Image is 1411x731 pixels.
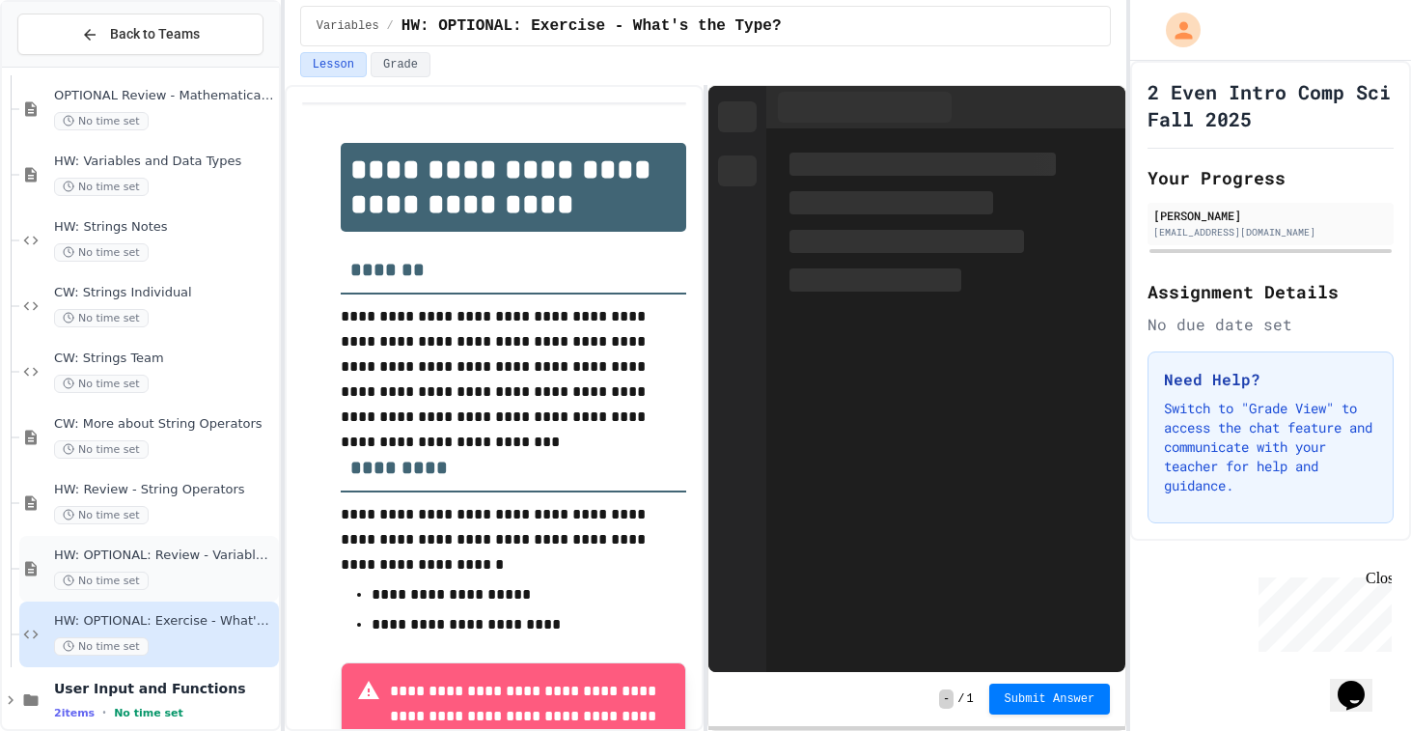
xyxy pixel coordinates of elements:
[1330,654,1392,712] iframe: chat widget
[54,506,149,524] span: No time set
[300,52,367,77] button: Lesson
[939,689,954,709] span: -
[54,219,275,236] span: HW: Strings Notes
[54,88,275,104] span: OPTIONAL Review - Mathematical Operators
[54,178,149,196] span: No time set
[54,482,275,498] span: HW: Review - String Operators
[54,707,95,719] span: 2 items
[54,285,275,301] span: CW: Strings Individual
[1153,225,1388,239] div: [EMAIL_ADDRESS][DOMAIN_NAME]
[1148,313,1394,336] div: No due date set
[1148,278,1394,305] h2: Assignment Details
[966,691,973,707] span: 1
[54,548,275,564] span: HW: OPTIONAL: Review - Variables and Data Types
[401,14,782,38] span: HW: OPTIONAL: Exercise - What's the Type?
[54,154,275,170] span: HW: Variables and Data Types
[102,705,106,720] span: •
[1153,207,1388,224] div: [PERSON_NAME]
[54,440,149,459] span: No time set
[1251,570,1392,652] iframe: chat widget
[989,684,1111,715] button: Submit Answer
[54,613,275,630] span: HW: OPTIONAL: Exercise - What's the Type?
[1148,78,1394,132] h1: 2 Even Intro Comp Sci Fall 2025
[1164,399,1377,495] p: Switch to "Grade View" to access the chat feature and communicate with your teacher for help and ...
[54,351,275,367] span: CW: Strings Team
[54,416,275,433] span: CW: More about String Operators
[17,14,263,55] button: Back to Teams
[371,52,430,77] button: Grade
[54,680,275,697] span: User Input and Functions
[317,18,379,34] span: Variables
[387,18,394,34] span: /
[54,112,149,130] span: No time set
[54,375,149,393] span: No time set
[110,24,200,44] span: Back to Teams
[1005,691,1095,707] span: Submit Answer
[8,8,133,123] div: Chat with us now!Close
[1148,164,1394,191] h2: Your Progress
[54,572,149,590] span: No time set
[114,707,183,719] span: No time set
[1164,368,1377,391] h3: Need Help?
[54,637,149,656] span: No time set
[1146,8,1205,52] div: My Account
[957,691,964,707] span: /
[54,309,149,327] span: No time set
[54,243,149,262] span: No time set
